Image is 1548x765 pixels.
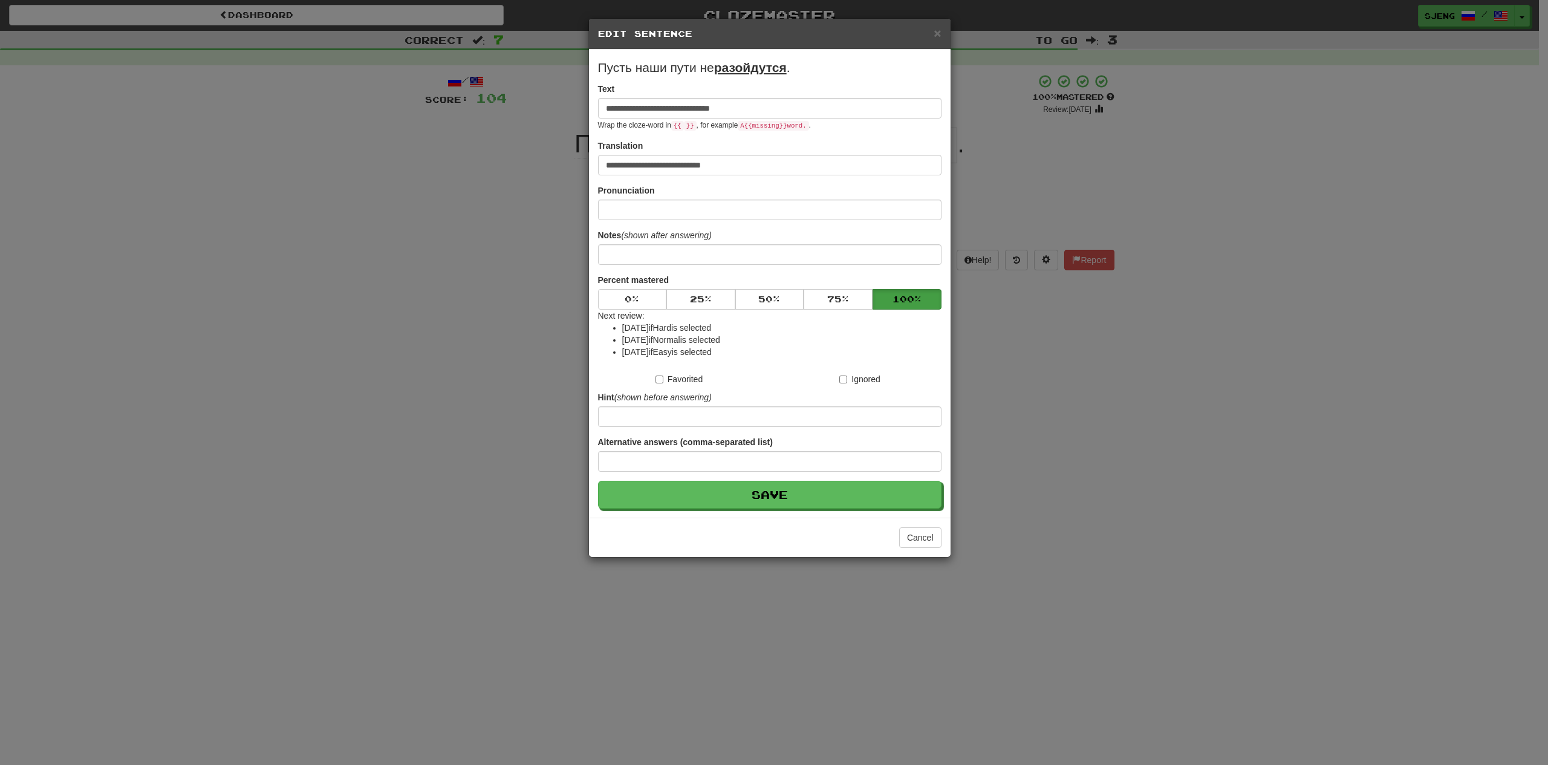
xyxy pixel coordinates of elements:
input: Favorited [655,376,663,383]
label: Notes [598,229,712,241]
button: 25% [666,289,735,310]
div: Percent mastered [598,289,941,310]
button: Cancel [899,527,941,548]
span: × [934,26,941,40]
u: разойдутся [714,60,787,74]
li: [DATE] if Normal is selected [622,334,941,346]
button: Close [934,27,941,39]
button: 0% [598,289,667,310]
code: A {{ missing }} word. [738,121,808,131]
em: (shown after answering) [621,230,711,240]
label: Ignored [839,373,880,385]
li: [DATE] if Hard is selected [622,322,941,334]
code: }} [684,121,697,131]
label: Pronunciation [598,184,655,197]
label: Translation [598,140,643,152]
label: Favorited [655,373,703,385]
button: 100% [873,289,941,310]
em: (shown before answering) [614,392,712,402]
button: 50% [735,289,804,310]
input: Ignored [839,376,847,383]
label: Hint [598,391,712,403]
li: [DATE] if Easy is selected [622,346,941,358]
h5: Edit Sentence [598,28,941,40]
p: Пусть наши пути не . [598,59,941,77]
small: Wrap the cloze-word in , for example . [598,121,811,129]
div: Next review: [598,310,941,358]
code: {{ [671,121,684,131]
label: Text [598,83,615,95]
button: Save [598,481,941,509]
label: Alternative answers (comma-separated list) [598,436,773,448]
button: 75% [804,289,873,310]
label: Percent mastered [598,274,669,286]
